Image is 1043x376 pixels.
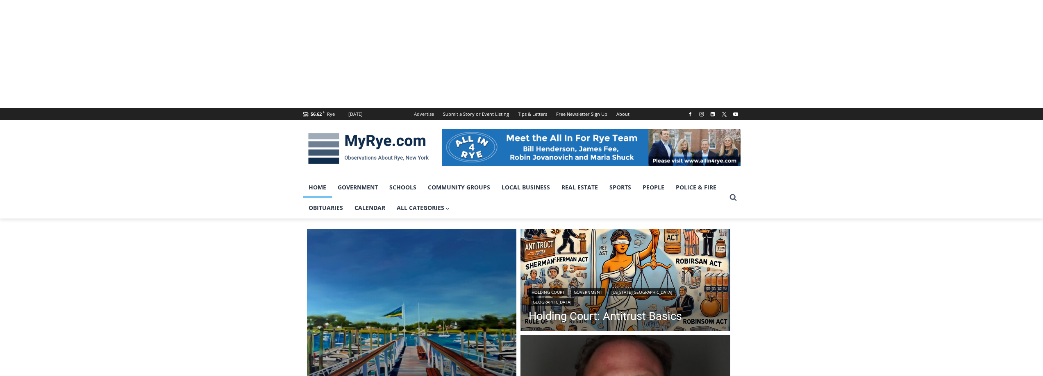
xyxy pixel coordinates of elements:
[439,108,514,120] a: Submit a Story or Event Listing
[612,108,634,120] a: About
[442,129,741,166] img: All in for Rye
[496,177,556,198] a: Local Business
[348,110,363,118] div: [DATE]
[670,177,722,198] a: Police & Fire
[422,177,496,198] a: Community Groups
[685,109,695,119] a: Facebook
[529,286,722,306] div: | | |
[604,177,637,198] a: Sports
[332,177,384,198] a: Government
[409,108,439,120] a: Advertise
[726,190,741,205] button: View Search Form
[409,108,634,120] nav: Secondary Navigation
[637,177,670,198] a: People
[529,310,722,322] a: Holding Court: Antitrust Basics
[571,288,605,296] a: Government
[520,229,730,333] img: Holding Court Anti Trust Basics Illustration DALLE 2025-10-14
[529,288,568,296] a: Holding Court
[552,108,612,120] a: Free Newsletter Sign Up
[303,198,349,218] a: Obituaries
[529,298,574,306] a: [GEOGRAPHIC_DATA]
[556,177,604,198] a: Real Estate
[697,109,707,119] a: Instagram
[349,198,391,218] a: Calendar
[731,109,741,119] a: YouTube
[397,203,450,212] span: All Categories
[303,177,726,218] nav: Primary Navigation
[384,177,422,198] a: Schools
[323,110,325,114] span: F
[514,108,552,120] a: Tips & Letters
[719,109,729,119] a: X
[303,177,332,198] a: Home
[391,198,456,218] a: All Categories
[609,288,675,296] a: [US_STATE][GEOGRAPHIC_DATA]
[520,229,730,333] a: Read More Holding Court: Antitrust Basics
[303,127,434,170] img: MyRye.com
[708,109,718,119] a: Linkedin
[327,110,335,118] div: Rye
[311,111,322,117] span: 56.62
